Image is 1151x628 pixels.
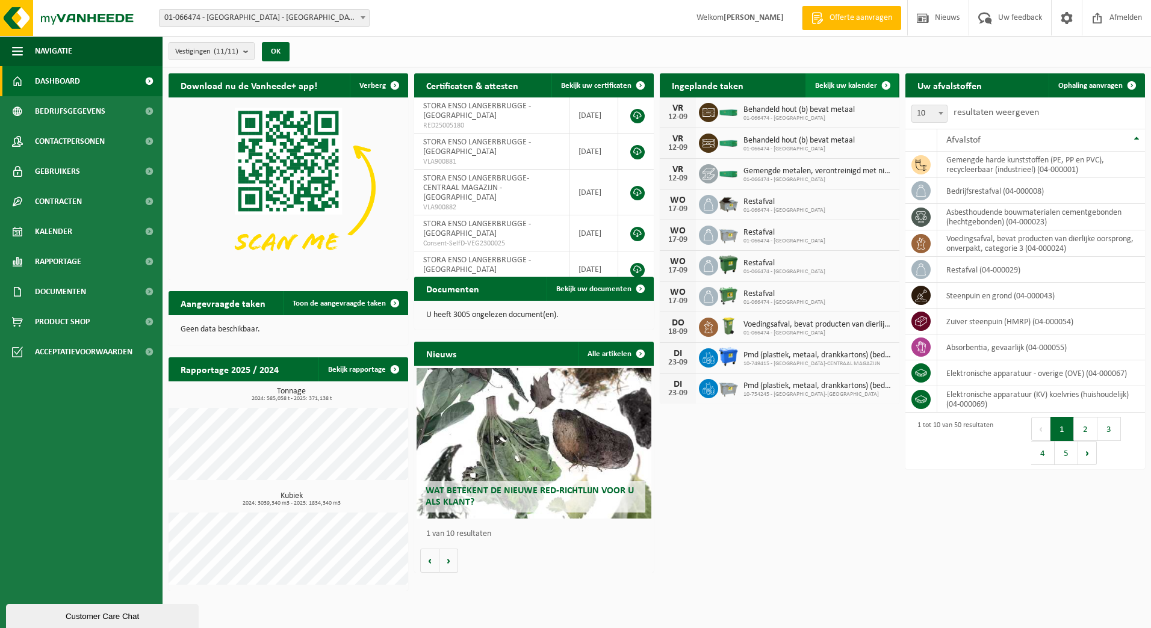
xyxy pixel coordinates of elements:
[743,146,855,153] span: 01-066474 - [GEOGRAPHIC_DATA]
[666,328,690,336] div: 18-09
[743,105,855,115] span: Behandeld hout (b) bevat metaal
[937,257,1145,283] td: restafval (04-000029)
[417,368,651,519] a: Wat betekent de nieuwe RED-richtlijn voor u als klant?
[743,381,893,391] span: Pmd (plastiek, metaal, drankkartons) (bedrijven)
[283,291,407,315] a: Toon de aangevraagde taken
[743,238,825,245] span: 01-066474 - [GEOGRAPHIC_DATA]
[318,357,407,381] a: Bekijk rapportage
[35,156,80,186] span: Gebruikers
[293,300,386,307] span: Toon de aangevraagde taken
[175,396,408,402] span: 2024: 585,058 t - 2025: 371,138 t
[666,288,690,297] div: WO
[420,549,439,573] button: Vorige
[666,236,690,244] div: 17-09
[718,106,739,117] img: HK-XC-20-GN-00
[423,256,531,274] span: STORA ENSO LANGERBRUGGE - [GEOGRAPHIC_DATA]
[743,391,893,398] span: 10-754245 - [GEOGRAPHIC_DATA]-[GEOGRAPHIC_DATA]
[35,126,105,156] span: Contactpersonen
[666,226,690,236] div: WO
[743,207,825,214] span: 01-066474 - [GEOGRAPHIC_DATA]
[743,115,855,122] span: 01-066474 - [GEOGRAPHIC_DATA]
[946,135,981,145] span: Afvalstof
[1055,441,1078,465] button: 5
[35,307,90,337] span: Product Shop
[743,289,825,299] span: Restafval
[937,204,1145,230] td: asbesthoudende bouwmaterialen cementgebonden (hechtgebonden) (04-000023)
[666,389,690,398] div: 23-09
[666,134,690,144] div: VR
[1078,441,1097,465] button: Next
[743,167,893,176] span: Gemengde metalen, verontreinigd met niet-gevaarlijke producten
[159,9,370,27] span: 01-066474 - STORA ENSO LANGERBRUGGE - GENT
[1050,417,1074,441] button: 1
[35,247,81,277] span: Rapportage
[169,42,255,60] button: Vestigingen(11/11)
[666,359,690,367] div: 23-09
[175,387,408,402] h3: Tonnage
[35,96,105,126] span: Bedrijfsgegevens
[350,73,407,97] button: Verberg
[414,277,491,300] h2: Documenten
[181,325,396,334] p: Geen data beschikbaar.
[561,82,631,90] span: Bekijk uw certificaten
[937,334,1145,360] td: absorbentia, gevaarlijk (04-000055)
[262,42,290,61] button: OK
[802,6,901,30] a: Offerte aanvragen
[743,299,825,306] span: 01-066474 - [GEOGRAPHIC_DATA]
[175,43,238,61] span: Vestigingen
[169,357,291,381] h2: Rapportage 2025 / 2024
[423,138,531,156] span: STORA ENSO LANGERBRUGGE - [GEOGRAPHIC_DATA]
[569,170,618,215] td: [DATE]
[551,73,653,97] a: Bekijk uw certificaten
[414,342,468,365] h2: Nieuws
[937,152,1145,178] td: gemengde harde kunststoffen (PE, PP en PVC), recycleerbaar (industrieel) (04-000001)
[666,113,690,122] div: 12-09
[1074,417,1097,441] button: 2
[718,193,739,214] img: WB-5000-GAL-GY-01
[954,108,1039,117] label: resultaten weergeven
[569,134,618,170] td: [DATE]
[35,66,80,96] span: Dashboard
[556,285,631,293] span: Bekijk uw documenten
[743,268,825,276] span: 01-066474 - [GEOGRAPHIC_DATA]
[724,13,784,22] strong: [PERSON_NAME]
[937,178,1145,204] td: bedrijfsrestafval (04-000008)
[805,73,898,97] a: Bekijk uw kalender
[6,602,201,628] iframe: chat widget
[423,203,560,212] span: VLA900882
[743,259,825,268] span: Restafval
[569,97,618,134] td: [DATE]
[547,277,653,301] a: Bekijk uw documenten
[1031,441,1055,465] button: 4
[743,228,825,238] span: Restafval
[743,360,893,368] span: 10-749415 - [GEOGRAPHIC_DATA]-CENTRAAL MAGAZIJN
[169,73,329,97] h2: Download nu de Vanheede+ app!
[743,351,893,360] span: Pmd (plastiek, metaal, drankkartons) (bedrijven)
[414,73,530,97] h2: Certificaten & attesten
[937,230,1145,257] td: voedingsafval, bevat producten van dierlijke oorsprong, onverpakt, categorie 3 (04-000024)
[426,486,634,507] span: Wat betekent de nieuwe RED-richtlijn voor u als klant?
[718,285,739,306] img: WB-0660-HPE-GN-01
[1097,417,1121,441] button: 3
[666,103,690,113] div: VR
[666,297,690,306] div: 17-09
[666,266,690,275] div: 17-09
[439,549,458,573] button: Volgende
[423,157,560,167] span: VLA900881
[937,309,1145,334] td: zuiver steenpuin (HMRP) (04-000054)
[1049,73,1144,97] a: Ophaling aanvragen
[912,105,947,122] span: 10
[169,97,408,277] img: Download de VHEPlus App
[578,342,653,366] a: Alle artikelen
[718,224,739,244] img: WB-2500-GAL-GY-01
[214,48,238,55] count: (11/11)
[937,283,1145,309] td: steenpuin en grond (04-000043)
[911,416,993,466] div: 1 tot 10 van 50 resultaten
[718,316,739,336] img: WB-0140-HPE-GN-50
[743,320,893,330] span: Voedingsafval, bevat producten van dierlijke oorsprong, onverpakt, categorie 3
[911,105,948,123] span: 10
[827,12,895,24] span: Offerte aanvragen
[35,277,86,307] span: Documenten
[175,500,408,506] span: 2024: 3039,340 m3 - 2025: 1834,340 m3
